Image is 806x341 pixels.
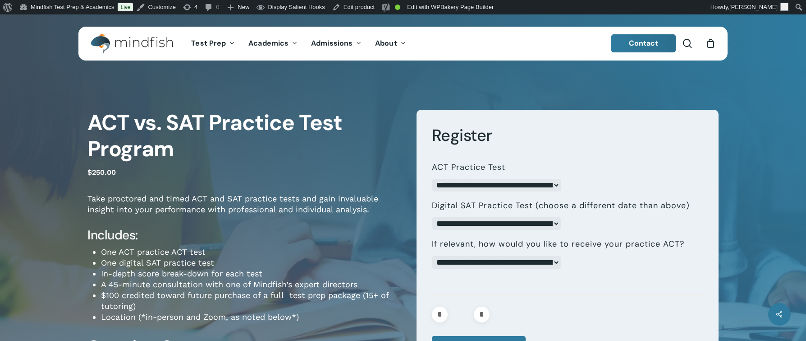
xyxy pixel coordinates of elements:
bdi: 250.00 [87,168,116,177]
div: Good [395,5,400,10]
span: Contact [629,38,659,48]
li: $100 credited toward future purchase of a full test prep package (15+ of tutoring) [101,290,403,312]
li: A 45-minute consultation with one of Mindfish’s expert directors [101,279,403,290]
li: Location (*in-person and Zoom, as noted below*) [101,312,403,322]
a: Test Prep [184,40,242,47]
span: Academics [248,38,289,48]
li: In-depth score break-down for each test [101,268,403,279]
a: Contact [611,34,676,52]
label: Digital SAT Practice Test (choose a different date than above) [432,201,690,211]
span: Test Prep [191,38,226,48]
h3: Register [432,125,704,146]
a: Live [118,3,133,11]
a: Academics [242,40,304,47]
span: $ [87,168,92,177]
input: Product quantity [450,307,471,322]
span: About [375,38,397,48]
label: If relevant, how would you like to receive your practice ACT? [432,239,684,249]
header: Main Menu [78,27,728,61]
span: [PERSON_NAME] [729,4,778,10]
li: One ACT practice ACT test [101,247,403,257]
label: ACT Practice Test [432,162,505,173]
p: Take proctored and timed ACT and SAT practice tests and gain invaluable insight into your perform... [87,193,403,227]
h4: Includes: [87,227,403,243]
span: Admissions [311,38,353,48]
a: About [368,40,413,47]
nav: Main Menu [184,27,412,61]
h1: ACT vs. SAT Practice Test Program [87,110,403,162]
a: Admissions [304,40,368,47]
li: One digital SAT practice test [101,257,403,268]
